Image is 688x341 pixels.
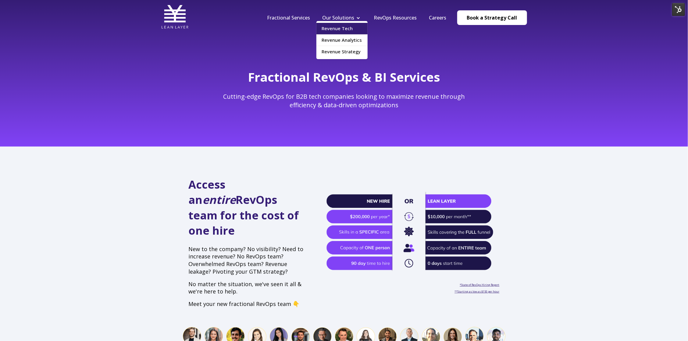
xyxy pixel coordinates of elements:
[316,23,368,34] a: Revenue Tech
[189,245,306,275] p: New to the company? No visibility? Need to increase revenue? No RevOps team? Overwhelmed RevOps t...
[261,14,453,21] div: Navigation Menu
[203,192,236,207] em: entire
[374,14,417,21] a: RevOps Resources
[672,3,685,16] img: HubSpot Tools Menu Toggle
[267,14,310,21] a: Fractional Services
[248,69,440,85] span: Fractional RevOps & BI Services
[457,10,527,25] a: Book a Strategy Call
[323,14,355,21] a: Our Solutions
[189,300,306,308] p: Meet your new fractional RevOps team 👇
[189,280,306,296] p: No matter the situation, we've seen it all & we're here to help.
[161,3,189,30] img: Lean Layer Logo
[326,191,499,272] img: Revenue Operations Fractional Services side by side Comparison hiring internally vs us
[316,34,368,46] a: Revenue Analytics
[455,289,499,293] a: **Starting as low as $150 per hour
[189,177,299,238] span: Access an RevOps team for the cost of one hire
[429,14,447,21] a: Careers
[223,92,465,109] span: Cutting-edge RevOps for B2B tech companies looking to maximize revenue through efficiency & data-...
[316,46,368,57] a: Revenue Strategy
[460,283,499,287] a: *State of RevOps Hiring Report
